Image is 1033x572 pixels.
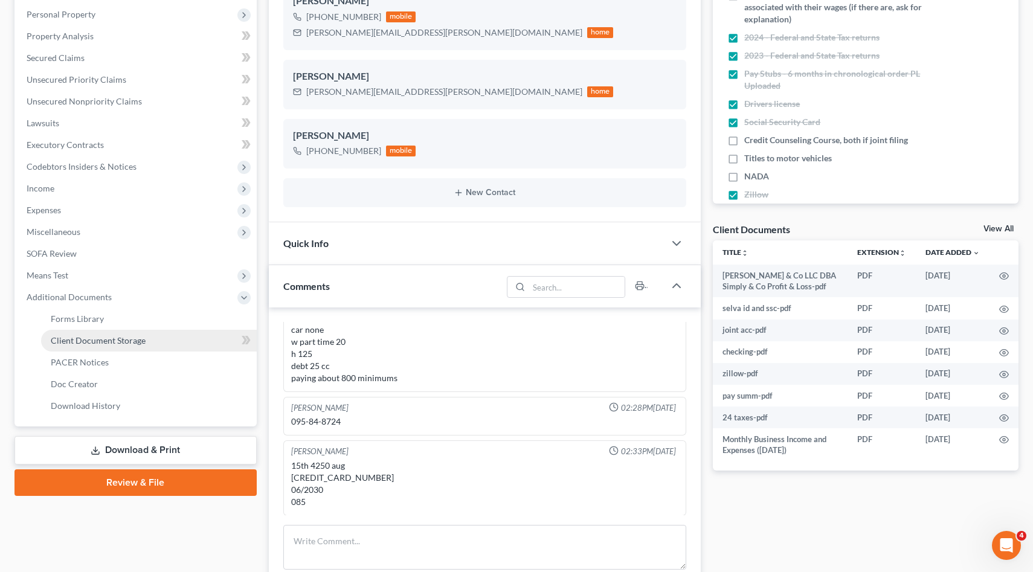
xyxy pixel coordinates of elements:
[973,249,980,257] i: expand_more
[916,320,990,341] td: [DATE]
[291,263,679,384] div: google h yes deed mortg no value 350 mortg 315 plus heloc 20 married yes kids 4 prior no car none...
[621,446,676,457] span: 02:33PM[DATE]
[744,98,800,110] span: Drivers license
[848,320,916,341] td: PDF
[848,297,916,319] td: PDF
[916,265,990,298] td: [DATE]
[51,379,98,389] span: Doc Creator
[306,11,381,23] div: [PHONE_NUMBER]
[848,363,916,385] td: PDF
[713,265,848,298] td: [PERSON_NAME] & Co LLC DBA Simply & Co Profit & Loss-pdf
[27,96,142,106] span: Unsecured Nonpriority Claims
[291,460,679,508] div: 15th 4250 aug [CREDIT_CARD_NUMBER] 06/2030 085
[291,416,679,428] div: 095-84-8724
[17,134,257,156] a: Executory Contracts
[916,385,990,407] td: [DATE]
[27,248,77,259] span: SOFA Review
[51,357,109,367] span: PACER Notices
[713,407,848,428] td: 24 taxes-pdf
[27,183,54,193] span: Income
[283,280,330,292] span: Comments
[27,205,61,215] span: Expenses
[992,531,1021,560] iframe: Intercom live chat
[27,140,104,150] span: Executory Contracts
[744,152,832,164] span: Titles to motor vehicles
[916,341,990,363] td: [DATE]
[283,237,329,249] span: Quick Info
[41,373,257,395] a: Doc Creator
[848,407,916,428] td: PDF
[293,129,677,143] div: [PERSON_NAME]
[51,400,120,411] span: Download History
[899,249,906,257] i: unfold_more
[51,313,104,324] span: Forms Library
[1017,531,1026,541] span: 4
[27,270,68,280] span: Means Test
[713,363,848,385] td: zillow-pdf
[17,243,257,265] a: SOFA Review
[744,31,880,43] span: 2024 - Federal and State Tax returns
[848,265,916,298] td: PDF
[741,249,748,257] i: unfold_more
[621,402,676,414] span: 02:28PM[DATE]
[744,170,769,182] span: NADA
[916,428,990,461] td: [DATE]
[916,363,990,385] td: [DATE]
[27,292,112,302] span: Additional Documents
[27,118,59,128] span: Lawsuits
[713,297,848,319] td: selva id and ssc-pdf
[17,25,257,47] a: Property Analysis
[744,68,932,92] span: Pay Stubs - 6 months in chronological order PL Uploaded
[713,320,848,341] td: joint acc-pdf
[293,188,677,198] button: New Contact
[848,428,916,461] td: PDF
[41,330,257,352] a: Client Document Storage
[27,53,85,63] span: Secured Claims
[41,352,257,373] a: PACER Notices
[27,9,95,19] span: Personal Property
[916,297,990,319] td: [DATE]
[27,31,94,41] span: Property Analysis
[306,27,582,39] div: [PERSON_NAME][EMAIL_ADDRESS][PERSON_NAME][DOMAIN_NAME]
[27,161,137,172] span: Codebtors Insiders & Notices
[17,91,257,112] a: Unsecured Nonpriority Claims
[306,86,582,98] div: [PERSON_NAME][EMAIL_ADDRESS][PERSON_NAME][DOMAIN_NAME]
[291,402,349,414] div: [PERSON_NAME]
[713,385,848,407] td: pay summ-pdf
[587,27,614,38] div: home
[386,11,416,22] div: mobile
[983,225,1014,233] a: View All
[713,428,848,461] td: Monthly Business Income and Expenses ([DATE])
[17,69,257,91] a: Unsecured Priority Claims
[744,50,880,62] span: 2023 - Federal and State Tax returns
[722,248,748,257] a: Titleunfold_more
[925,248,980,257] a: Date Added expand_more
[291,446,349,457] div: [PERSON_NAME]
[744,116,820,128] span: Social Security Card
[41,308,257,330] a: Forms Library
[293,69,677,84] div: [PERSON_NAME]
[529,277,625,297] input: Search...
[27,74,126,85] span: Unsecured Priority Claims
[386,146,416,156] div: mobile
[857,248,906,257] a: Extensionunfold_more
[41,395,257,417] a: Download History
[848,385,916,407] td: PDF
[14,436,257,464] a: Download & Print
[713,223,790,236] div: Client Documents
[306,145,381,157] div: [PHONE_NUMBER]
[848,341,916,363] td: PDF
[713,341,848,363] td: checking-pdf
[744,188,768,201] span: Zillow
[17,47,257,69] a: Secured Claims
[17,112,257,134] a: Lawsuits
[51,335,146,345] span: Client Document Storage
[744,134,908,146] span: Credit Counseling Course, both if joint filing
[14,469,257,496] a: Review & File
[916,407,990,428] td: [DATE]
[587,86,614,97] div: home
[27,227,80,237] span: Miscellaneous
